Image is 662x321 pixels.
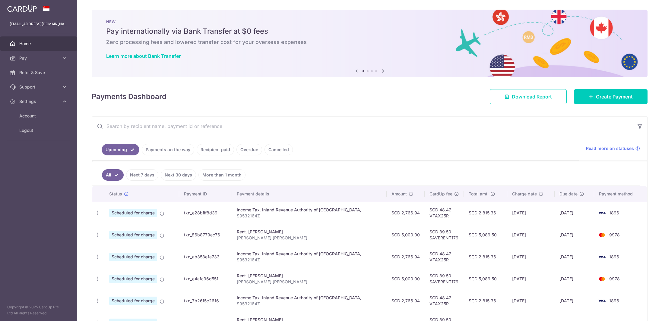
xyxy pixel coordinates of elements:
[609,276,620,281] span: 9978
[92,117,633,136] input: Search by recipient name, payment id or reference
[507,246,555,268] td: [DATE]
[586,145,640,151] a: Read more on statuses
[236,144,262,155] a: Overdue
[19,70,59,76] span: Refer & Save
[102,169,124,181] a: All
[574,89,648,104] a: Create Payment
[19,98,59,104] span: Settings
[555,290,594,312] td: [DATE]
[92,10,648,77] img: Bank transfer banner
[555,224,594,246] td: [DATE]
[594,186,647,202] th: Payment method
[559,191,578,197] span: Due date
[391,191,407,197] span: Amount
[596,275,608,282] img: Bank Card
[179,202,232,224] td: txn_e28bfff8d39
[596,231,608,238] img: Bank Card
[106,26,633,36] h5: Pay internationally via Bank Transfer at $0 fees
[464,224,507,246] td: SGD 5,089.50
[237,207,382,213] div: Income Tax. Inland Revenue Authority of [GEOGRAPHIC_DATA]
[7,5,37,12] img: CardUp
[429,191,452,197] span: CardUp fee
[507,290,555,312] td: [DATE]
[106,19,633,24] p: NEW
[19,41,59,47] span: Home
[19,84,59,90] span: Support
[19,55,59,61] span: Pay
[109,191,122,197] span: Status
[425,202,464,224] td: SGD 48.42 VTAX25R
[609,232,620,237] span: 9978
[109,275,157,283] span: Scheduled for charge
[507,224,555,246] td: [DATE]
[512,191,537,197] span: Charge date
[237,213,382,219] p: S9532164Z
[425,246,464,268] td: SGD 48.42 VTAX25R
[197,144,234,155] a: Recipient paid
[464,202,507,224] td: SGD 2,815.36
[237,295,382,301] div: Income Tax. Inland Revenue Authority of [GEOGRAPHIC_DATA]
[237,251,382,257] div: Income Tax. Inland Revenue Authority of [GEOGRAPHIC_DATA]
[425,268,464,290] td: SGD 89.50 SAVERENT179
[109,231,157,239] span: Scheduled for charge
[609,298,619,303] span: 1896
[512,93,552,100] span: Download Report
[237,229,382,235] div: Rent. [PERSON_NAME]
[490,89,567,104] a: Download Report
[425,224,464,246] td: SGD 89.50 SAVERENT179
[179,268,232,290] td: txn_e4afc96d551
[106,53,181,59] a: Learn more about Bank Transfer
[179,290,232,312] td: txn_7b26f5c2616
[586,145,634,151] span: Read more on statuses
[237,235,382,241] p: [PERSON_NAME] [PERSON_NAME]
[425,290,464,312] td: SGD 48.42 VTAX25R
[507,268,555,290] td: [DATE]
[609,210,619,215] span: 1896
[264,144,293,155] a: Cancelled
[198,169,245,181] a: More than 1 month
[126,169,158,181] a: Next 7 days
[92,91,166,102] h4: Payments Dashboard
[469,191,489,197] span: Total amt.
[464,268,507,290] td: SGD 5,089.50
[507,202,555,224] td: [DATE]
[623,303,656,318] iframe: Opens a widget where you can find more information
[237,273,382,279] div: Rent. [PERSON_NAME]
[109,297,157,305] span: Scheduled for charge
[237,279,382,285] p: [PERSON_NAME] [PERSON_NAME]
[596,297,608,304] img: Bank Card
[19,113,59,119] span: Account
[464,246,507,268] td: SGD 2,815.36
[387,268,425,290] td: SGD 5,000.00
[609,254,619,259] span: 1896
[109,209,157,217] span: Scheduled for charge
[106,39,633,46] h6: Zero processing fees and lowered transfer cost for your overseas expenses
[387,202,425,224] td: SGD 2,766.94
[596,253,608,260] img: Bank Card
[161,169,196,181] a: Next 30 days
[142,144,194,155] a: Payments on the way
[387,246,425,268] td: SGD 2,766.94
[387,290,425,312] td: SGD 2,766.94
[237,257,382,263] p: S9532164Z
[555,268,594,290] td: [DATE]
[232,186,387,202] th: Payment details
[102,144,139,155] a: Upcoming
[109,253,157,261] span: Scheduled for charge
[555,246,594,268] td: [DATE]
[19,127,59,133] span: Logout
[387,224,425,246] td: SGD 5,000.00
[237,301,382,307] p: S9532164Z
[596,93,633,100] span: Create Payment
[464,290,507,312] td: SGD 2,815.36
[179,186,232,202] th: Payment ID
[179,246,232,268] td: txn_ab358e1a733
[10,21,68,27] p: [EMAIL_ADDRESS][DOMAIN_NAME]
[596,209,608,217] img: Bank Card
[555,202,594,224] td: [DATE]
[179,224,232,246] td: txn_86b8779ec76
